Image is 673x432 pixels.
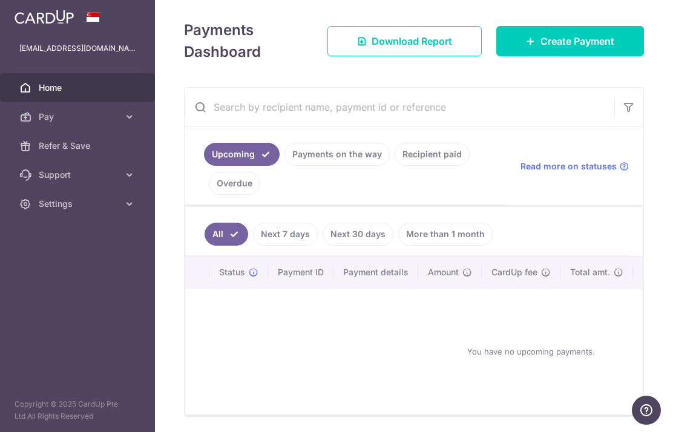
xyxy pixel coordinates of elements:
span: Read more on statuses [520,160,617,172]
a: Create Payment [496,26,644,56]
th: Payment ID [268,257,333,288]
a: Payments on the way [284,143,390,166]
span: Pay [39,111,119,123]
span: Total amt. [570,266,610,278]
span: Create Payment [540,34,614,48]
a: Recipient paid [395,143,470,166]
a: Next 7 days [253,223,318,246]
span: Home [39,82,119,94]
a: Download Report [327,26,482,56]
img: CardUp [15,10,74,24]
h4: Payments Dashboard [184,19,306,63]
p: [EMAIL_ADDRESS][DOMAIN_NAME] [19,42,136,54]
th: Payment details [333,257,418,288]
span: Status [219,266,245,278]
a: More than 1 month [398,223,493,246]
a: All [205,223,248,246]
span: Amount [428,266,459,278]
span: Refer & Save [39,140,119,152]
a: Upcoming [204,143,280,166]
input: Search by recipient name, payment id or reference [185,88,614,126]
a: Overdue [209,172,260,195]
span: Settings [39,198,119,210]
iframe: Opens a widget where you can find more information [632,396,661,426]
a: Next 30 days [323,223,393,246]
span: Support [39,169,119,181]
span: CardUp fee [491,266,537,278]
span: Download Report [372,34,452,48]
a: Read more on statuses [520,160,629,172]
